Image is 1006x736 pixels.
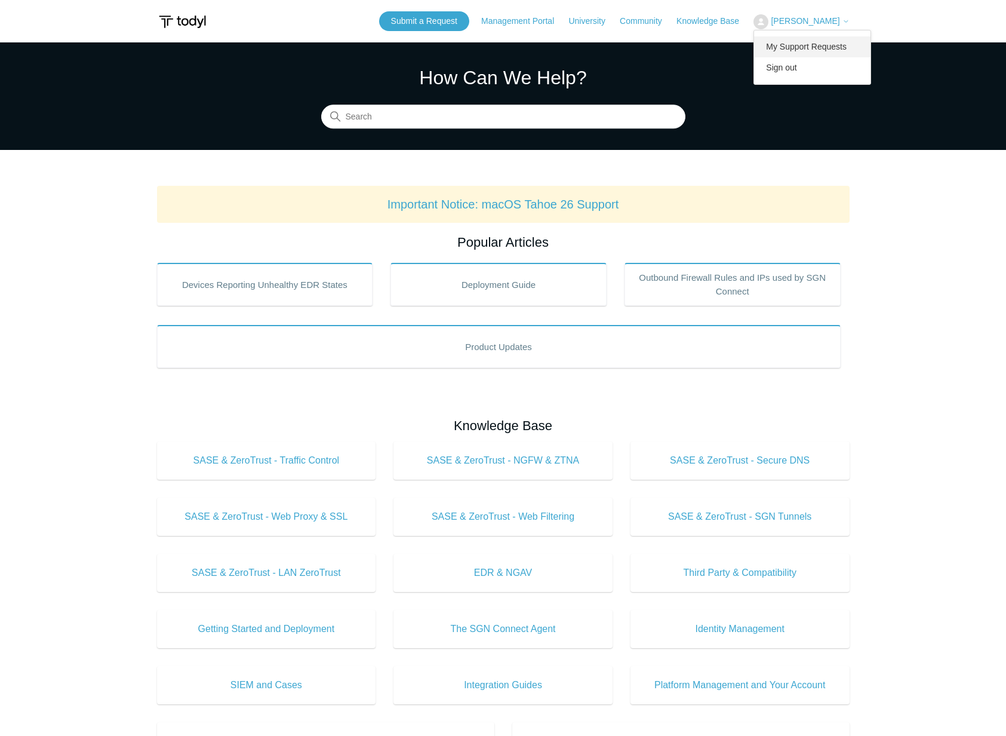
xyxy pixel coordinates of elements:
span: Integration Guides [411,678,595,692]
a: SASE & ZeroTrust - Web Proxy & SSL [157,498,376,536]
a: Getting Started and Deployment [157,610,376,648]
span: EDR & NGAV [411,566,595,580]
img: Todyl Support Center Help Center home page [157,11,208,33]
a: Third Party & Compatibility [630,554,850,592]
a: My Support Requests [754,36,870,57]
a: Platform Management and Your Account [630,666,850,704]
a: Knowledge Base [676,15,751,27]
span: SASE & ZeroTrust - Web Proxy & SSL [175,510,358,524]
h2: Knowledge Base [157,416,850,436]
h2: Popular Articles [157,232,850,252]
a: Deployment Guide [390,263,607,306]
span: SASE & ZeroTrust - SGN Tunnels [648,510,832,524]
a: University [568,15,617,27]
a: SASE & ZeroTrust - NGFW & ZTNA [393,441,613,480]
a: SASE & ZeroTrust - Secure DNS [630,441,850,480]
span: Third Party & Compatibility [648,566,832,580]
a: Outbound Firewall Rules and IPs used by SGN Connect [624,263,841,306]
span: Identity Management [648,622,832,636]
span: SASE & ZeroTrust - Traffic Control [175,453,358,468]
a: Management Portal [481,15,566,27]
a: Important Notice: macOS Tahoe 26 Support [387,198,619,211]
a: Community [620,15,674,27]
span: SASE & ZeroTrust - Secure DNS [648,453,832,468]
a: SASE & ZeroTrust - Traffic Control [157,441,376,480]
span: SASE & ZeroTrust - LAN ZeroTrust [175,566,358,580]
a: Identity Management [630,610,850,648]
a: SIEM and Cases [157,666,376,704]
a: Submit a Request [379,11,469,31]
a: Devices Reporting Unhealthy EDR States [157,263,373,306]
a: SASE & ZeroTrust - Web Filtering [393,498,613,536]
span: SASE & ZeroTrust - NGFW & ZTNA [411,453,595,468]
a: The SGN Connect Agent [393,610,613,648]
span: SIEM and Cases [175,678,358,692]
span: Getting Started and Deployment [175,622,358,636]
input: Search [321,105,685,129]
span: The SGN Connect Agent [411,622,595,636]
a: Sign out [754,57,870,78]
a: EDR & NGAV [393,554,613,592]
a: SASE & ZeroTrust - SGN Tunnels [630,498,850,536]
a: SASE & ZeroTrust - LAN ZeroTrust [157,554,376,592]
span: Platform Management and Your Account [648,678,832,692]
button: [PERSON_NAME] [753,14,849,29]
span: SASE & ZeroTrust - Web Filtering [411,510,595,524]
h1: How Can We Help? [321,63,685,92]
a: Integration Guides [393,666,613,704]
span: [PERSON_NAME] [771,16,839,26]
a: Product Updates [157,325,841,368]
